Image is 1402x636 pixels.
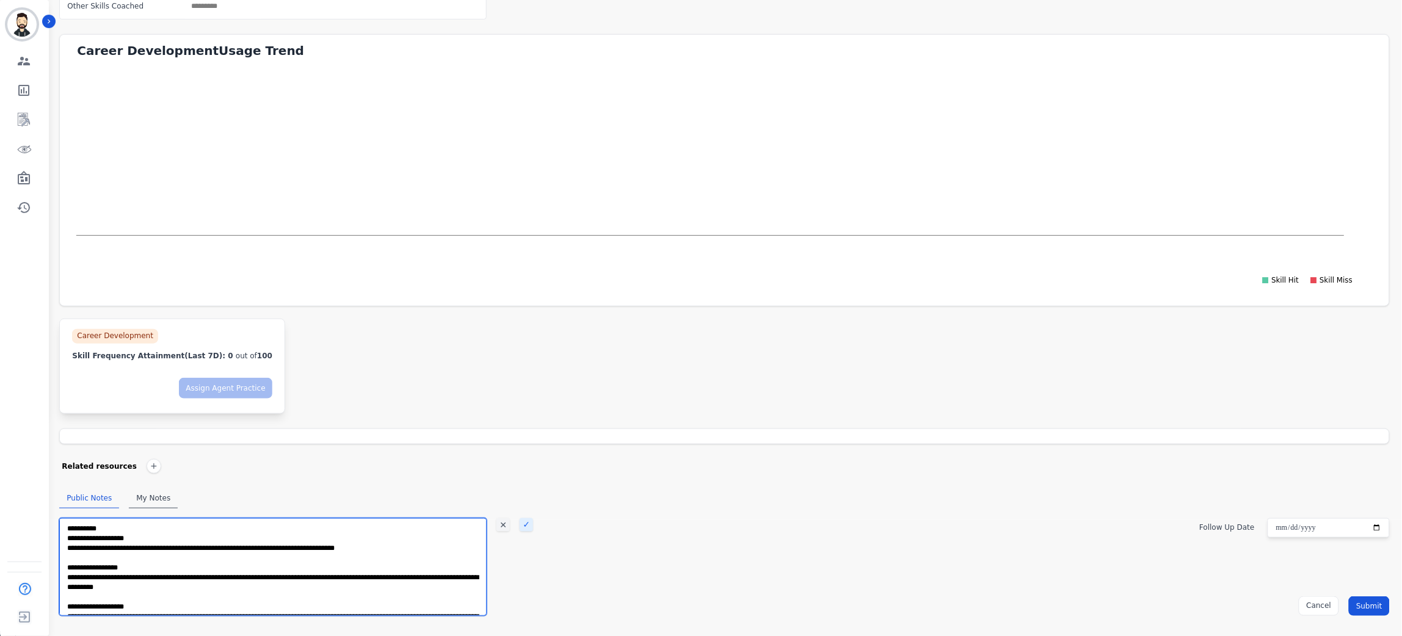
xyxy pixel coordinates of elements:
[184,352,225,360] span: (Last 7D):
[7,10,37,39] img: Bordered avatar
[1200,523,1255,532] label: Follow Up Date
[62,459,137,474] div: Related resources
[520,518,533,532] div: ✓
[1320,276,1353,285] text: Skill Miss
[1299,596,1340,616] button: Cancel
[179,378,272,399] button: Assign Agent Practice
[496,518,510,532] div: ✕
[236,352,257,360] span: out of
[1349,596,1390,616] button: Submit
[129,488,178,508] div: My Notes
[72,351,272,361] div: Skill Frequency Attainment 0 100
[1272,276,1299,285] text: Skill Hit
[59,488,119,508] div: Public Notes
[187,1,260,12] ul: selected options
[72,329,158,344] div: Career Development
[147,459,161,474] div: +
[77,42,1389,59] div: Career Development Usage Trend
